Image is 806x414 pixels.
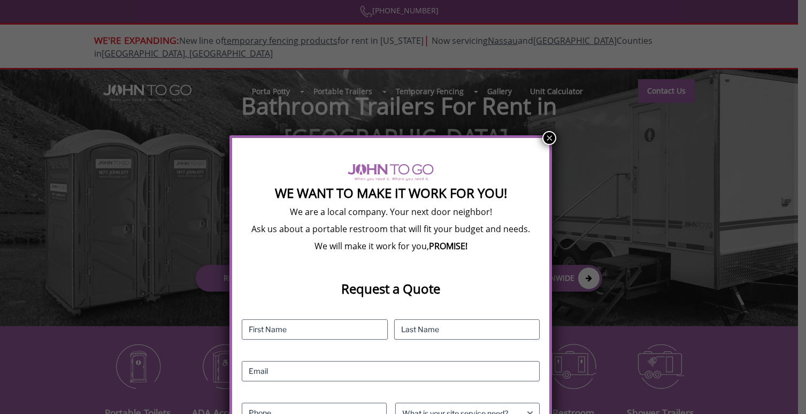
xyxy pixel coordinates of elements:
b: PROMISE! [429,240,467,252]
input: Email [242,361,540,381]
strong: Request a Quote [341,280,440,297]
input: First Name [242,319,387,340]
button: Close [542,131,556,145]
input: Last Name [394,319,540,340]
strong: We Want To Make It Work For You! [275,184,507,202]
p: We are a local company. Your next door neighbor! [242,206,540,218]
p: Ask us about a portable restroom that will fit your budget and needs. [242,223,540,235]
img: logo of viptogo [348,164,434,181]
p: We will make it work for you, [242,240,540,252]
